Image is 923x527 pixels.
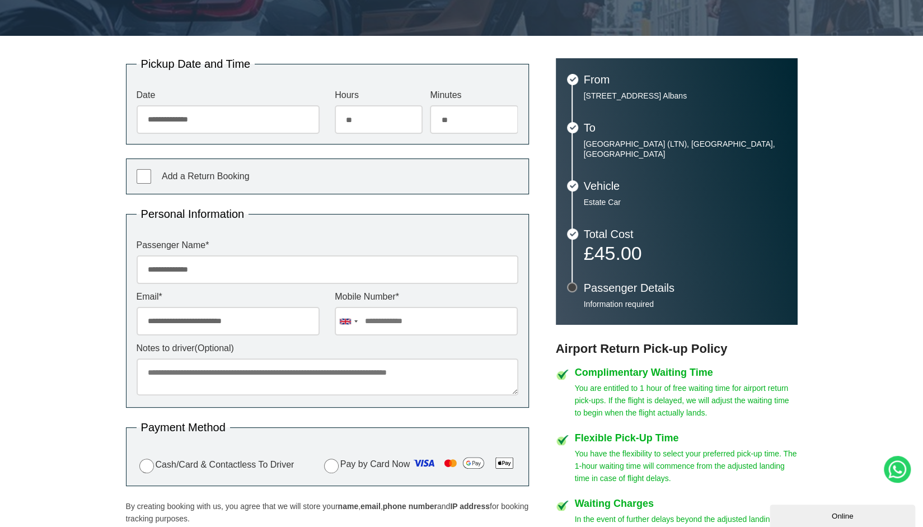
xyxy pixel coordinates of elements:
[360,502,381,511] strong: email
[584,180,786,192] h3: Vehicle
[584,282,786,293] h3: Passenger Details
[137,344,518,353] label: Notes to driver
[594,242,641,264] span: 45.00
[556,342,798,356] h3: Airport Return Pick-up Policy
[137,208,249,220] legend: Personal Information
[584,299,786,309] p: Information required
[584,74,786,85] h3: From
[430,91,518,100] label: Minutes
[335,292,518,301] label: Mobile Number
[770,502,917,527] iframe: chat widget
[195,343,234,353] span: (Optional)
[584,139,786,159] p: [GEOGRAPHIC_DATA] (LTN), [GEOGRAPHIC_DATA], [GEOGRAPHIC_DATA]
[575,367,798,377] h4: Complimentary Waiting Time
[338,502,358,511] strong: name
[139,459,154,473] input: Cash/Card & Contactless To Driver
[162,171,250,181] span: Add a Return Booking
[137,241,518,250] label: Passenger Name
[383,502,437,511] strong: phone number
[450,502,490,511] strong: IP address
[137,58,255,69] legend: Pickup Date and Time
[321,454,518,475] label: Pay by Card Now
[335,307,361,335] div: United Kingdom: +44
[584,197,786,207] p: Estate Car
[324,459,339,473] input: Pay by Card Now
[584,245,786,261] p: £
[575,498,798,509] h4: Waiting Charges
[584,122,786,133] h3: To
[575,382,798,419] p: You are entitled to 1 hour of free waiting time for airport return pick-ups. If the flight is del...
[575,447,798,484] p: You have the flexibility to select your preferred pick-up time. The 1-hour waiting time will comm...
[137,169,151,184] input: Add a Return Booking
[575,433,798,443] h4: Flexible Pick-Up Time
[137,91,320,100] label: Date
[137,422,230,433] legend: Payment Method
[137,457,294,473] label: Cash/Card & Contactless To Driver
[126,500,529,525] p: By creating booking with us, you agree that we will store your , , and for booking tracking purpo...
[584,91,786,101] p: [STREET_ADDRESS] Albans
[137,292,320,301] label: Email
[335,91,423,100] label: Hours
[584,228,786,240] h3: Total Cost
